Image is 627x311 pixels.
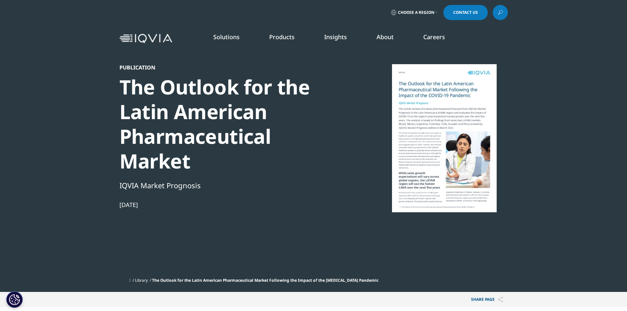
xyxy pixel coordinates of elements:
[443,5,488,20] a: Contact Us
[119,180,345,191] div: IQVIA Market Prognosis
[119,34,172,43] img: IQVIA Healthcare Information Technology and Pharma Clinical Research Company
[398,10,434,15] span: Choose a Region
[119,64,345,71] div: Publication
[213,33,240,41] a: Solutions
[453,11,478,14] span: Contact Us
[466,292,508,307] button: Share PAGEShare PAGE
[498,297,503,302] img: Share PAGE
[324,33,347,41] a: Insights
[152,277,379,283] span: The Outlook for the Latin American Pharmaceutical Market Following the Impact of the [MEDICAL_DAT...
[119,75,345,173] div: The Outlook for the Latin American Pharmaceutical Market
[377,33,394,41] a: About
[423,33,445,41] a: Careers
[119,201,345,209] div: [DATE]
[175,23,508,54] nav: Primary
[135,277,148,283] a: Library
[6,291,23,308] button: Cookies Settings
[466,292,508,307] p: Share PAGE
[269,33,295,41] a: Products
